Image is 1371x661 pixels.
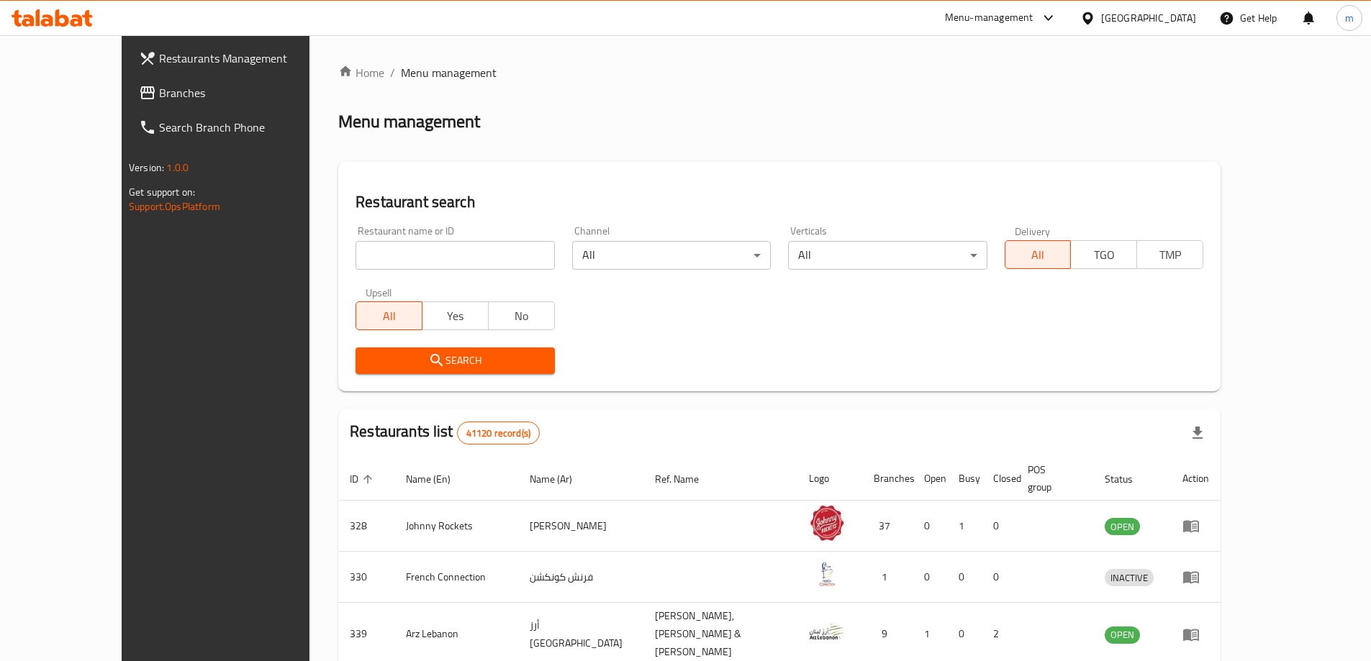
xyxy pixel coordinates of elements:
span: All [1011,245,1066,265]
button: Yes [422,301,489,330]
h2: Menu management [338,110,480,133]
div: Export file [1180,416,1215,450]
span: OPEN [1105,626,1140,643]
span: Ref. Name [655,470,718,488]
button: TGO [1070,240,1137,269]
td: [PERSON_NAME] [518,501,643,552]
label: Upsell [366,287,392,297]
div: Total records count [457,421,540,445]
span: Branches [159,84,339,101]
td: فرنش كونكشن [518,552,643,603]
span: Search Branch Phone [159,119,339,136]
span: Name (Ar) [530,470,591,488]
span: Yes [428,306,483,327]
span: Restaurants Management [159,50,339,67]
span: 41120 record(s) [458,427,539,440]
a: Search Branch Phone [127,110,350,145]
img: French Connection [809,556,845,592]
a: Restaurants Management [127,41,350,76]
span: INACTIVE [1105,570,1154,586]
button: TMP [1136,240,1203,269]
td: 37 [862,501,913,552]
span: 1.0.0 [166,158,189,177]
td: French Connection [394,552,518,603]
h2: Restaurant search [356,191,1203,213]
a: Home [338,64,384,81]
span: Search [367,352,543,370]
td: 0 [982,552,1016,603]
td: 1 [862,552,913,603]
span: POS group [1028,461,1076,496]
span: Status [1105,470,1151,488]
td: 330 [338,552,394,603]
span: Get support on: [129,183,195,201]
div: Menu [1182,626,1209,643]
a: Branches [127,76,350,110]
td: 0 [947,552,982,603]
td: Johnny Rockets [394,501,518,552]
div: All [788,241,987,270]
th: Action [1171,457,1221,501]
td: 328 [338,501,394,552]
button: All [1005,240,1072,269]
button: No [488,301,555,330]
nav: breadcrumb [338,64,1221,81]
th: Open [913,457,947,501]
div: Menu-management [945,9,1033,27]
img: Johnny Rockets [809,505,845,541]
img: Arz Lebanon [809,614,845,649]
a: Support.OpsPlatform [129,197,220,216]
td: 0 [913,501,947,552]
div: Menu [1182,517,1209,534]
input: Search for restaurant name or ID.. [356,241,554,270]
li: / [390,64,395,81]
button: All [356,301,422,330]
div: INACTIVE [1105,569,1154,586]
div: Menu [1182,568,1209,585]
span: Menu management [401,64,497,81]
td: 0 [913,552,947,603]
span: All [362,306,417,327]
span: OPEN [1105,519,1140,535]
div: OPEN [1105,518,1140,535]
td: 0 [982,501,1016,552]
span: TMP [1143,245,1198,265]
span: TGO [1077,245,1131,265]
span: Version: [129,158,164,177]
span: No [494,306,549,327]
span: m [1345,10,1354,26]
label: Delivery [1015,226,1051,236]
span: Name (En) [406,470,469,488]
td: 1 [947,501,982,552]
th: Closed [982,457,1016,501]
th: Logo [797,457,862,501]
span: ID [350,470,377,488]
button: Search [356,347,554,374]
th: Busy [947,457,982,501]
th: Branches [862,457,913,501]
div: [GEOGRAPHIC_DATA] [1101,10,1196,26]
h2: Restaurants list [350,421,540,445]
div: All [572,241,771,270]
div: OPEN [1105,626,1140,644]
